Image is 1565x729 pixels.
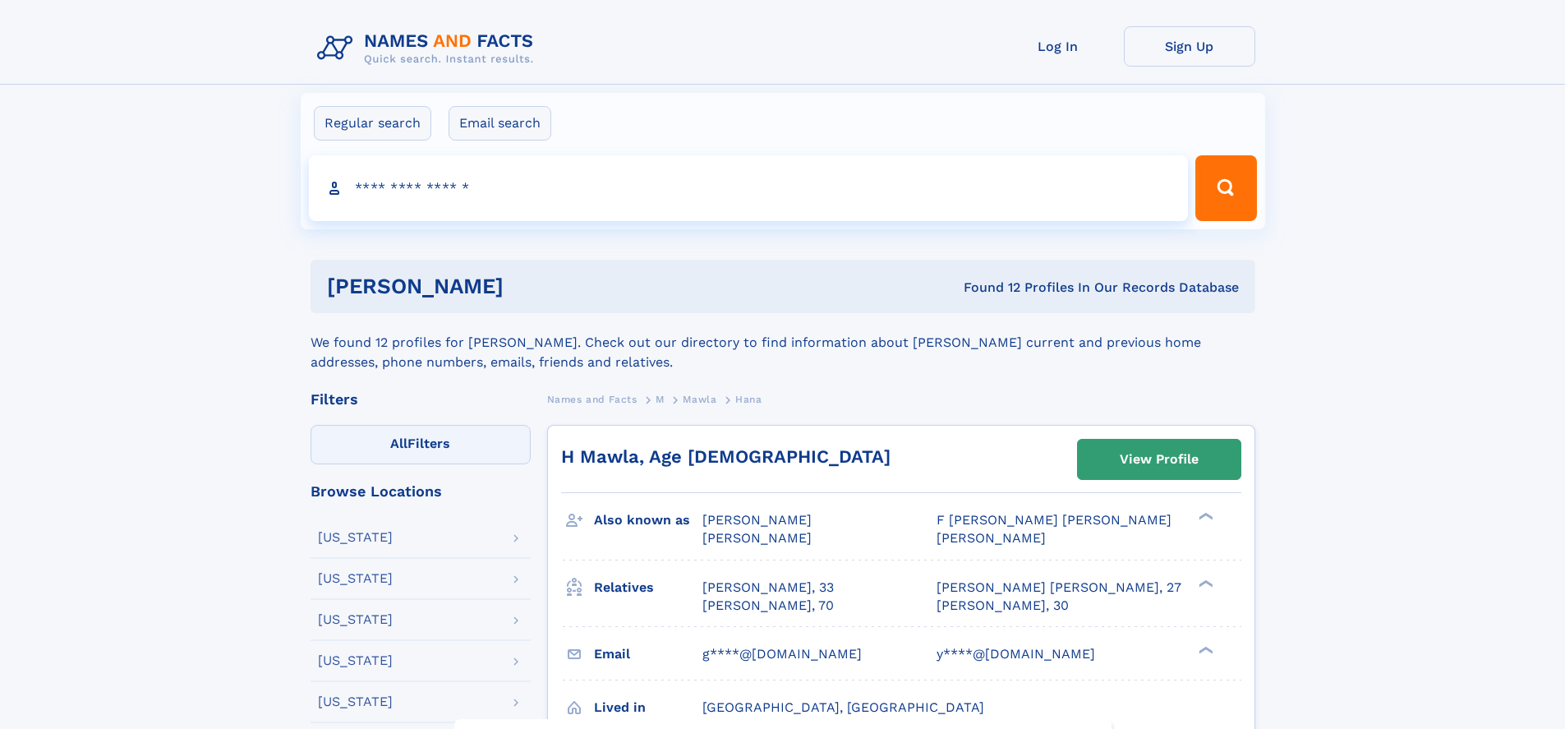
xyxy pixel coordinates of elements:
div: [US_STATE] [318,695,393,708]
a: [PERSON_NAME], 30 [937,597,1069,615]
div: View Profile [1120,441,1199,478]
div: ❯ [1194,578,1214,588]
div: [US_STATE] [318,613,393,626]
a: [PERSON_NAME] [PERSON_NAME], 27 [937,579,1181,597]
span: F [PERSON_NAME] [PERSON_NAME] [937,512,1171,528]
span: [PERSON_NAME] [702,530,812,546]
div: We found 12 profiles for [PERSON_NAME]. Check out our directory to find information about [PERSON... [311,313,1255,372]
label: Filters [311,425,531,464]
a: Log In [992,26,1124,67]
label: Regular search [314,106,431,141]
span: Hana [735,394,762,405]
a: M [656,389,665,409]
h3: Lived in [594,694,702,722]
span: All [390,436,407,451]
div: ❯ [1194,644,1214,655]
span: M [656,394,665,405]
a: View Profile [1078,440,1240,479]
label: Email search [449,106,551,141]
a: Mawla [683,389,716,409]
h1: [PERSON_NAME] [327,276,734,297]
div: [US_STATE] [318,572,393,585]
div: Filters [311,392,531,407]
h3: Relatives [594,574,702,602]
a: Names and Facts [547,389,638,409]
h3: Email [594,640,702,668]
div: Found 12 Profiles In Our Records Database [734,279,1239,297]
a: [PERSON_NAME], 33 [702,579,834,597]
input: search input [309,155,1189,221]
span: [PERSON_NAME] [937,530,1046,546]
div: ❯ [1194,511,1214,522]
span: Mawla [683,394,716,405]
span: [PERSON_NAME] [702,512,812,528]
div: Browse Locations [311,484,531,499]
h3: Also known as [594,506,702,534]
span: [GEOGRAPHIC_DATA], [GEOGRAPHIC_DATA] [702,699,984,715]
img: Logo Names and Facts [311,26,547,71]
a: Sign Up [1124,26,1255,67]
button: Search Button [1195,155,1256,221]
div: [US_STATE] [318,654,393,667]
a: [PERSON_NAME], 70 [702,597,834,615]
a: H Mawla, Age [DEMOGRAPHIC_DATA] [561,446,891,467]
div: [US_STATE] [318,531,393,544]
